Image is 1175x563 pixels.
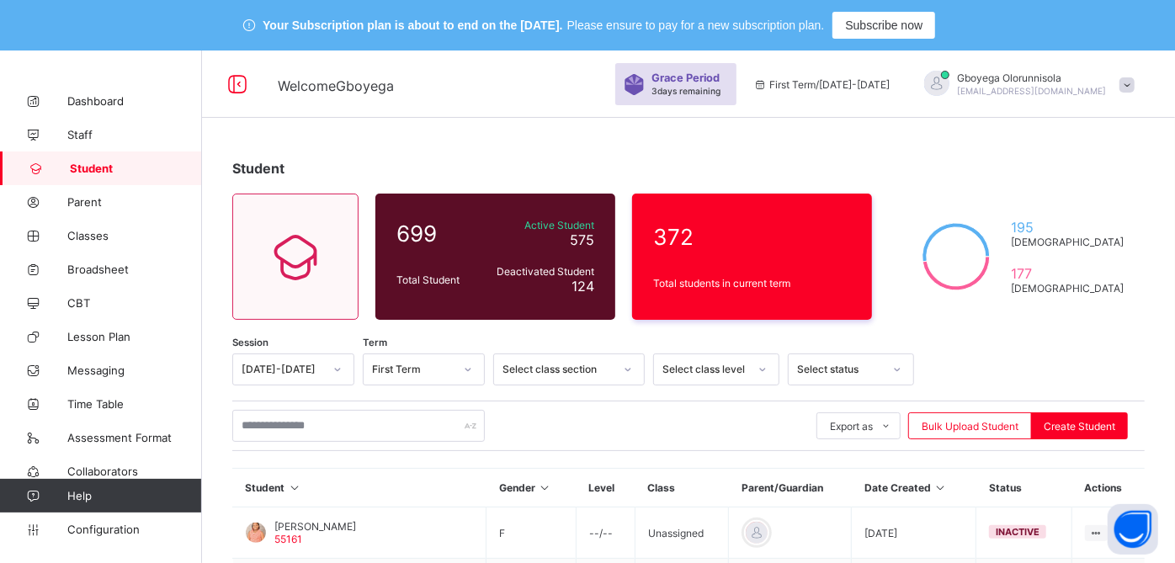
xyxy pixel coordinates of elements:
[958,72,1107,84] span: Gboyega Olorunnisola
[232,337,268,348] span: Session
[233,469,486,507] th: Student
[486,507,577,559] td: F
[274,533,302,545] span: 55161
[67,523,201,536] span: Configuration
[1072,469,1145,507] th: Actions
[67,397,202,411] span: Time Table
[1108,504,1158,555] button: Open asap
[487,265,594,278] span: Deactivated Student
[570,231,594,248] span: 575
[278,77,394,94] span: Welcome Gboyega
[67,94,202,108] span: Dashboard
[67,296,202,310] span: CBT
[486,469,577,507] th: Gender
[933,481,948,494] i: Sort in Ascending Order
[67,465,202,478] span: Collaborators
[67,263,202,276] span: Broadsheet
[635,507,729,559] td: Unassigned
[67,330,202,343] span: Lesson Plan
[263,19,562,32] span: Your Subscription plan is about to end on the [DATE].
[67,195,202,209] span: Parent
[1011,236,1124,248] span: [DEMOGRAPHIC_DATA]
[67,489,201,502] span: Help
[958,86,1107,96] span: [EMAIL_ADDRESS][DOMAIN_NAME]
[232,160,284,177] span: Student
[976,469,1072,507] th: Status
[653,277,851,289] span: Total students in current term
[662,364,748,376] div: Select class level
[624,74,645,95] img: sticker-purple.71386a28dfed39d6af7621340158ba97.svg
[852,507,976,559] td: [DATE]
[753,78,891,91] span: session/term information
[67,431,202,444] span: Assessment Format
[1011,219,1124,236] span: 195
[1011,282,1124,295] span: [DEMOGRAPHIC_DATA]
[274,520,356,533] span: [PERSON_NAME]
[242,364,323,376] div: [DATE]-[DATE]
[288,481,302,494] i: Sort in Ascending Order
[67,229,202,242] span: Classes
[576,507,635,559] td: --/--
[538,481,552,494] i: Sort in Ascending Order
[907,71,1143,98] div: GboyegaOlorunnisola
[576,469,635,507] th: Level
[635,469,729,507] th: Class
[845,19,922,32] span: Subscribe now
[1011,265,1124,282] span: 177
[67,128,202,141] span: Staff
[487,219,594,231] span: Active Student
[567,19,825,32] span: Please ensure to pay for a new subscription plan.
[392,269,483,290] div: Total Student
[70,162,202,175] span: Student
[396,220,479,247] span: 699
[1044,420,1115,433] span: Create Student
[651,86,720,96] span: 3 days remaining
[372,364,454,376] div: First Term
[996,526,1039,538] span: inactive
[653,224,851,250] span: 372
[922,420,1018,433] span: Bulk Upload Student
[651,72,720,84] span: Grace Period
[363,337,387,348] span: Term
[852,469,976,507] th: Date Created
[572,278,594,295] span: 124
[830,420,873,433] span: Export as
[502,364,614,376] div: Select class section
[729,469,852,507] th: Parent/Guardian
[797,364,883,376] div: Select status
[67,364,202,377] span: Messaging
